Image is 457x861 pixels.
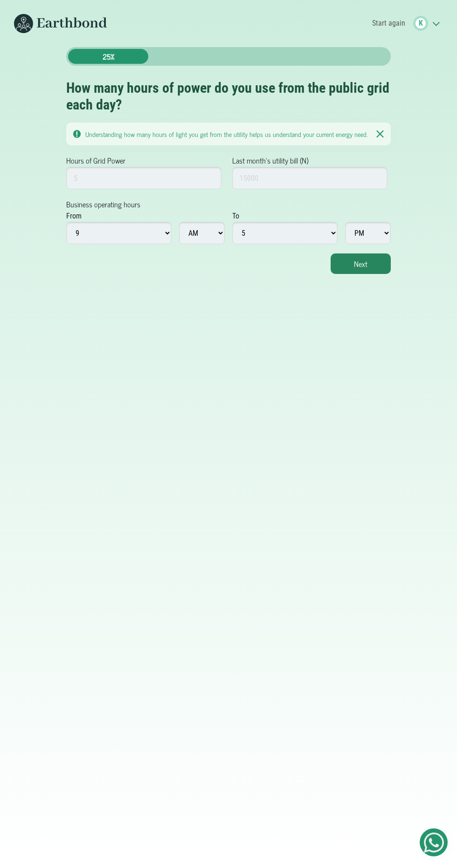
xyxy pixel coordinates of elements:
[424,833,444,853] img: Get Started On Earthbond Via Whatsapp
[331,253,391,274] button: Next
[66,211,82,222] div: From
[376,130,384,138] img: Notication Pane Close Icon
[66,198,140,210] label: Business operating hours
[66,167,222,189] input: 5
[232,167,388,189] input: 15000
[232,211,239,222] div: To
[369,15,409,31] a: Start again
[66,155,125,166] label: Hours of Grid Power
[68,49,148,64] div: 25%
[73,130,81,137] img: Notication Pane Caution Icon
[419,18,423,29] span: K
[85,129,367,139] small: Understanding how many hours of light you get from the utility helps us understand your current e...
[14,14,107,33] img: Earthbond's long logo for desktop view
[66,80,391,113] h2: How many hours of power do you use from the public grid each day?
[232,155,308,166] label: Last month's utility bill (N)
